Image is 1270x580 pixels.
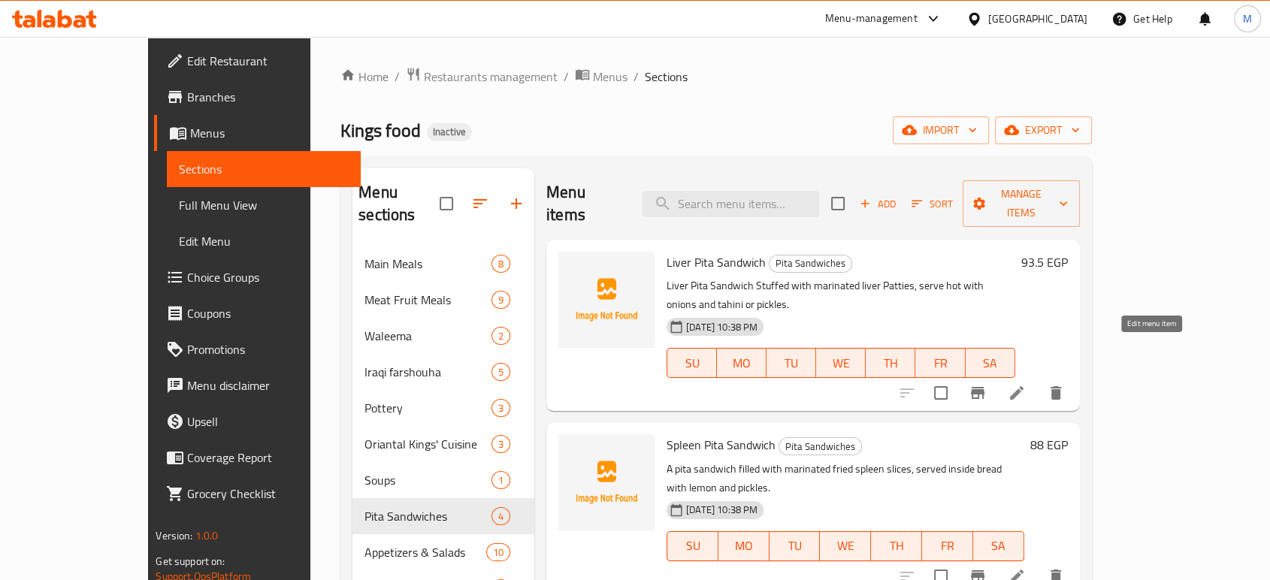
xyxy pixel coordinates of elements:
button: WE [820,531,871,561]
span: MO [723,352,760,374]
span: Branches [187,88,348,106]
button: Branch-specific-item [960,375,996,411]
span: Pita Sandwiches [779,438,861,455]
span: TH [877,535,916,557]
span: Pita Sandwiches [364,507,491,525]
span: Waleema [364,327,491,345]
button: SA [973,531,1024,561]
span: TU [776,535,815,557]
div: Main Meals8 [352,246,534,282]
div: items [486,543,510,561]
div: items [491,435,510,453]
span: WE [826,535,865,557]
span: Version: [156,526,192,545]
div: Pita Sandwiches [779,437,862,455]
button: Add [854,192,902,216]
a: Full Menu View [167,187,360,223]
span: SA [979,535,1018,557]
button: FR [922,531,973,561]
h2: Menu items [546,181,624,226]
span: 10 [487,545,510,560]
a: Sections [167,151,360,187]
div: Pita Sandwiches4 [352,498,534,534]
div: items [491,399,510,417]
a: Edit Menu [167,223,360,259]
div: Meat Fruit Meals9 [352,282,534,318]
div: Pita Sandwiches [769,255,852,273]
div: Pottery3 [352,390,534,426]
div: Inactive [427,123,472,141]
a: Upsell [154,403,360,440]
a: Edit Restaurant [154,43,360,79]
div: Meat Fruit Meals [364,291,491,309]
button: MO [718,531,770,561]
div: Appetizers & Salads10 [352,534,534,570]
div: items [491,255,510,273]
a: Menu disclaimer [154,367,360,403]
div: Waleema2 [352,318,534,354]
span: 1 [492,473,510,488]
button: SU [667,348,717,378]
button: SU [667,531,718,561]
span: Sections [645,68,688,86]
span: Inactive [427,125,472,138]
li: / [633,68,639,86]
span: SU [673,352,711,374]
a: Restaurants management [406,67,558,86]
button: TH [866,348,915,378]
span: 1.0.0 [195,526,219,545]
span: 5 [492,365,510,379]
span: 4 [492,509,510,524]
span: 3 [492,437,510,452]
span: Menus [593,68,627,86]
span: Manage items [975,185,1068,222]
span: 3 [492,401,510,415]
h6: 93.5 EGP [1021,252,1068,273]
h6: 88 EGP [1030,434,1068,455]
a: Home [340,68,389,86]
li: / [395,68,400,86]
div: items [491,363,510,381]
div: [GEOGRAPHIC_DATA] [988,11,1087,27]
span: Liver Pita Sandwich [667,251,766,273]
span: Iraqi farshouha [364,363,491,381]
span: FR [928,535,967,557]
span: Oriantal Kings' Cuisine [364,435,491,453]
span: TH [872,352,909,374]
button: WE [816,348,866,378]
div: items [491,507,510,525]
span: Main Meals [364,255,491,273]
span: SA [972,352,1009,374]
a: Choice Groups [154,259,360,295]
button: Add section [498,186,534,222]
div: Oriantal Kings' Cuisine3 [352,426,534,462]
img: Spleen Pita Sandwich [558,434,655,530]
button: Sort [908,192,957,216]
span: Select section [822,188,854,219]
span: TU [773,352,810,374]
span: Promotions [187,340,348,358]
span: Add [857,195,898,213]
span: Appetizers & Salads [364,543,486,561]
button: Manage items [963,180,1080,227]
div: Soups1 [352,462,534,498]
span: Kings food [340,113,421,147]
p: A pita sandwich filled with marinated fried spleen slices, served inside bread with lemon and pic... [667,460,1024,497]
p: Liver Pita Sandwich Stuffed with marinated liver Patties, serve hot with onions and tahini or pic... [667,276,1015,314]
a: Menus [154,115,360,151]
span: Coupons [187,304,348,322]
span: Upsell [187,412,348,430]
span: Pottery [364,399,491,417]
input: search [642,191,819,217]
span: MO [724,535,764,557]
h2: Menu sections [358,181,440,226]
a: Branches [154,79,360,115]
nav: breadcrumb [340,67,1091,86]
span: Coverage Report [187,449,348,467]
span: Pita Sandwiches [770,255,851,272]
span: FR [921,352,959,374]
